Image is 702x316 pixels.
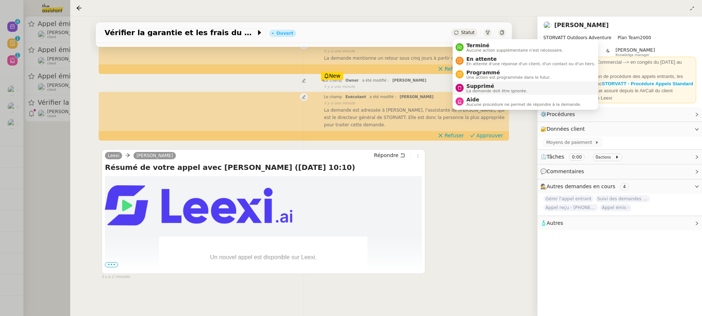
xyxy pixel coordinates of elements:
span: [PERSON_NAME] [400,95,434,99]
th: 👥 Utilisateurs Leexi [175,271,263,279]
span: Statut [461,30,475,35]
span: a été modifié : [362,78,389,82]
span: Suivi des demandes / procédures en cours Storvatt - Client [PERSON_NAME] Jeandet [595,195,650,202]
span: Un nouvel appel est disponible sur Leexi. [210,254,317,260]
a: [PERSON_NAME] [554,22,609,29]
span: Appel émis - [600,204,631,211]
span: Plan Team [618,35,640,40]
span: a été modifié : [372,43,399,47]
span: Knowledge manager [615,53,649,57]
th: 🎯 Contacts [263,271,351,279]
div: ❌ Supprimer notification Leexi [546,94,693,102]
span: Supprimé [467,83,528,89]
button: Répondre [371,151,408,159]
span: Autres demandes en cours [547,183,615,189]
h4: Résumé de votre appel avec [PERSON_NAME] ([DATE] 10:10) [105,162,422,172]
span: Gérer l'appel entrant [543,195,594,202]
span: il y a 2 minutes [102,274,130,280]
span: Terminé [467,42,563,48]
div: New [321,72,343,80]
span: & [606,47,609,57]
span: Moyens de paiement [546,139,595,146]
nz-tag: 4 [620,183,629,190]
span: En attente d'une réponse d'un client, d'un contact ou d'un tiers. [467,62,595,66]
span: Procédures [547,111,575,117]
div: 🔴 [PERSON_NAME] / Commercial --> en congés du [DATE] au [DATE]. [546,59,693,73]
span: ⏲️ [540,154,625,160]
span: Le champ [324,78,342,82]
span: il y a une minute [324,100,355,107]
span: Owner [346,78,359,82]
a: [PERSON_NAME] [133,152,176,159]
span: Une action est programmée dans le futur. [467,75,551,79]
span: Appel reçu - [PHONE_NUMBER] - [PERSON_NAME] [543,204,598,211]
button: Refuser [435,65,467,73]
small: actions [598,155,611,159]
span: Exécutant [346,95,366,99]
span: Aucune procédure ne permet de répondre à la demande. [467,103,581,107]
app-user-label: Knowledge manager [615,47,655,57]
span: 2000 [640,35,651,40]
a: STORVATT - Procédure Appels Standard [602,81,693,86]
span: Le champ [324,43,342,47]
div: ⚙️Procédures [537,107,702,122]
div: .📞 Standard téléphonique assuré depuis le AirCall du client [546,87,693,94]
span: 🕵️ [540,183,632,189]
span: Répondre [374,152,399,159]
span: Aide [467,97,581,103]
div: 🕵️Autres demandes en cours 4 [537,179,702,194]
span: ••• [105,262,118,267]
span: En attente [467,56,595,62]
span: il y a une minute [324,84,355,90]
span: 0 [596,155,599,160]
div: ⏲️Tâches 0:00 0actions [537,150,702,164]
span: La demande est adressée à [PERSON_NAME], l'assistante de [PERSON_NAME], qui est le directeur géné... [324,108,505,127]
span: Refuser [445,65,464,73]
span: Aucune action supplémentaire n'est nécessaire. [467,48,563,52]
span: Approuver [476,132,503,139]
div: 🧴Autres [537,216,702,230]
span: a été modifié : [370,95,396,99]
span: 💬 [540,168,587,174]
img: users%2FRcIDm4Xn1TPHYwgLThSv8RQYtaM2%2Favatar%2F95761f7a-40c3-4bb5-878d-fe785e6f95b2 [543,21,551,29]
div: 🔐Données client [537,122,702,136]
span: il y a une minute [324,48,355,55]
span: Vérifier la garantie et les frais du Sturvatt [105,29,256,36]
span: 🧴 [540,220,563,226]
div: 🔄 Pour toute modification de procédure des appels entrants, les intégrer sur le Google Doc [546,73,693,87]
span: Programmé [467,70,551,75]
span: [PERSON_NAME] [615,47,655,53]
span: Date limite [346,43,368,47]
div: 💬Commentaires [537,164,702,179]
span: La demande mentionne un retour sous cinq jours à partir du [DATE]. [324,56,474,61]
span: Refuser [445,132,464,139]
a: Leexi [105,152,122,159]
span: Autres [547,220,563,226]
span: Données client [547,126,585,132]
span: Le champ [324,95,342,99]
span: Tâches [547,154,564,160]
div: Ouvert [276,31,293,36]
span: La demande doit être ignorée. [467,89,528,93]
span: Commentaires [547,168,584,174]
span: [DATE] 23:59 [402,43,429,47]
span: 🔐 [540,125,588,133]
button: Refuser [435,131,467,140]
span: STORVATT Outdoors Adventure [543,35,611,40]
span: ⚙️ [540,110,578,119]
span: [PERSON_NAME] [392,78,426,82]
nz-tag: 0:00 [569,153,585,161]
button: Approuver [467,131,506,140]
img: leexi_mail_200dpi.png [105,185,292,226]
